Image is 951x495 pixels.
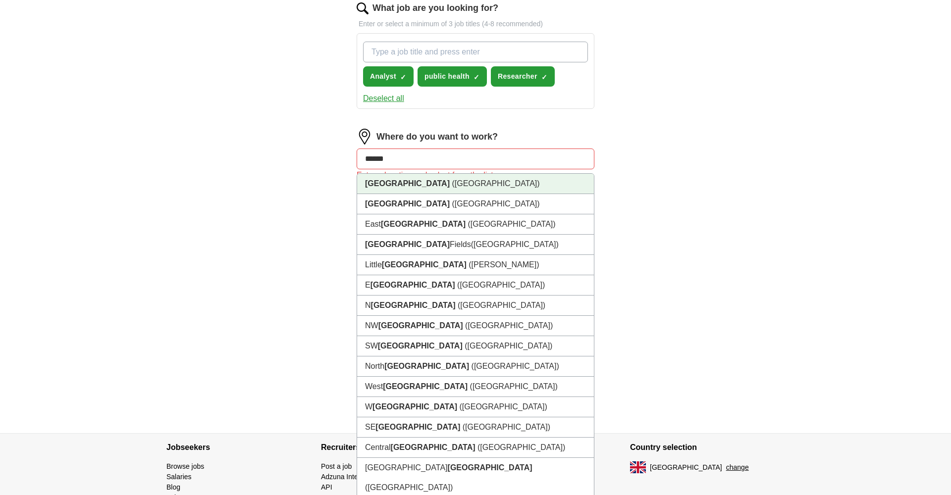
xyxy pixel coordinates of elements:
strong: [GEOGRAPHIC_DATA] [382,260,467,269]
span: ([GEOGRAPHIC_DATA]) [463,423,550,431]
span: ([GEOGRAPHIC_DATA]) [452,179,539,188]
span: ([GEOGRAPHIC_DATA]) [465,321,553,330]
span: ([GEOGRAPHIC_DATA]) [472,362,559,370]
strong: [GEOGRAPHIC_DATA] [378,321,463,330]
strong: [GEOGRAPHIC_DATA] [384,362,469,370]
button: Deselect all [363,93,404,104]
input: Type a job title and press enter [363,42,588,62]
strong: [GEOGRAPHIC_DATA] [365,199,450,208]
li: SW [357,336,594,356]
strong: [GEOGRAPHIC_DATA] [383,382,468,391]
strong: [GEOGRAPHIC_DATA] [381,220,466,228]
strong: [GEOGRAPHIC_DATA] [391,443,475,451]
strong: [GEOGRAPHIC_DATA] [448,463,532,472]
span: [GEOGRAPHIC_DATA] [650,462,722,473]
strong: [GEOGRAPHIC_DATA] [378,342,463,350]
strong: [GEOGRAPHIC_DATA] [365,179,450,188]
button: change [726,462,749,473]
span: ([GEOGRAPHIC_DATA]) [465,342,552,350]
li: North [357,356,594,377]
span: ✓ [474,73,479,81]
li: Central [357,438,594,458]
a: Salaries [166,473,192,481]
span: public health [424,71,470,82]
span: ([GEOGRAPHIC_DATA]) [458,301,545,309]
li: SE [357,417,594,438]
h4: Country selection [630,434,785,461]
div: Enter a location and select from the list [357,169,594,181]
p: Enter or select a minimum of 3 job titles (4-8 recommended) [357,19,594,29]
span: ([GEOGRAPHIC_DATA]) [468,220,555,228]
a: Blog [166,483,180,491]
button: Researcher✓ [491,66,555,87]
img: UK flag [630,461,646,473]
a: Browse jobs [166,462,204,470]
button: public health✓ [418,66,487,87]
img: search.png [357,2,369,14]
span: ([GEOGRAPHIC_DATA]) [471,240,559,248]
span: ✓ [541,73,547,81]
li: Fields [357,235,594,255]
span: ([PERSON_NAME]) [469,260,539,269]
strong: [GEOGRAPHIC_DATA] [371,301,456,309]
li: N [357,296,594,316]
span: ✓ [400,73,406,81]
li: W [357,397,594,417]
li: East [357,214,594,235]
label: What job are you looking for? [372,1,498,15]
strong: [GEOGRAPHIC_DATA] [375,423,460,431]
img: location.png [357,129,372,145]
li: NW [357,316,594,336]
strong: [GEOGRAPHIC_DATA] [372,402,457,411]
span: ([GEOGRAPHIC_DATA]) [477,443,565,451]
li: West [357,377,594,397]
label: Where do you want to work? [376,130,498,144]
a: Adzuna Intelligence [321,473,381,481]
strong: [GEOGRAPHIC_DATA] [370,281,455,289]
li: E [357,275,594,296]
li: Little [357,255,594,275]
span: ([GEOGRAPHIC_DATA]) [470,382,558,391]
span: ([GEOGRAPHIC_DATA]) [452,199,539,208]
span: ([GEOGRAPHIC_DATA]) [460,402,547,411]
span: Researcher [498,71,537,82]
strong: [GEOGRAPHIC_DATA] [365,240,450,248]
a: Post a job [321,462,352,470]
span: ([GEOGRAPHIC_DATA]) [365,483,453,492]
a: API [321,483,332,491]
span: ([GEOGRAPHIC_DATA]) [457,281,545,289]
button: Analyst✓ [363,66,414,87]
span: Analyst [370,71,396,82]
